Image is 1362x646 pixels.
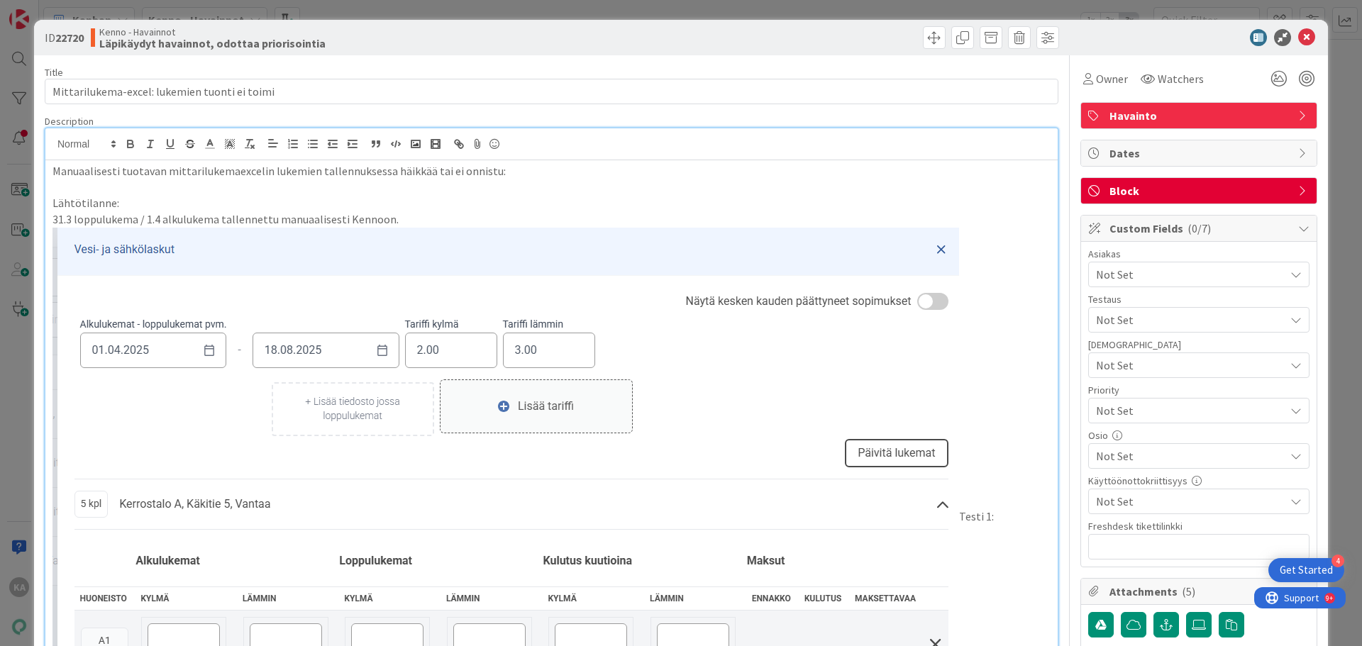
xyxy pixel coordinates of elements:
[1109,107,1291,124] span: Havainto
[1096,401,1278,421] span: Not Set
[1096,266,1285,283] span: Not Set
[99,26,326,38] span: Kenno - Havainnot
[45,115,94,128] span: Description
[1096,70,1128,87] span: Owner
[52,163,1051,179] p: Manuaalisesti tuotavan mittarilukemaexcelin lukemien tallennuksessa häikkää tai ei onnistu:
[45,79,1058,104] input: type card name here...
[1109,182,1291,199] span: Block
[1109,145,1291,162] span: Dates
[1088,430,1310,440] div: Osio
[72,6,79,17] div: 9+
[1088,340,1310,350] div: [DEMOGRAPHIC_DATA]
[1158,70,1204,87] span: Watchers
[45,29,84,46] span: ID
[1280,563,1333,577] div: Get Started
[30,2,65,19] span: Support
[1088,521,1310,531] div: Freshdesk tikettilinkki
[1088,294,1310,304] div: Testaus
[1182,584,1195,598] span: ( 5 )
[55,30,84,45] b: 22720
[1088,249,1310,259] div: Asiakas
[52,211,1051,228] p: 31.3 loppulukema / 1.4 alkulukema tallennettu manuaalisesti Kennoon.
[1109,583,1291,600] span: Attachments
[1096,447,1285,464] span: Not Set
[1187,221,1211,235] span: ( 0/7 )
[1088,385,1310,395] div: Priority
[1109,220,1291,237] span: Custom Fields
[1096,311,1285,328] span: Not Set
[1088,476,1310,486] div: Käyttöönottokriittisyys
[52,195,1051,211] p: Lähtötilanne:
[99,38,326,49] b: Läpikäydyt havainnot, odottaa priorisointia
[1096,493,1285,510] span: Not Set
[1268,558,1344,582] div: Open Get Started checklist, remaining modules: 4
[1331,555,1344,567] div: 4
[45,66,63,79] label: Title
[1096,357,1285,374] span: Not Set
